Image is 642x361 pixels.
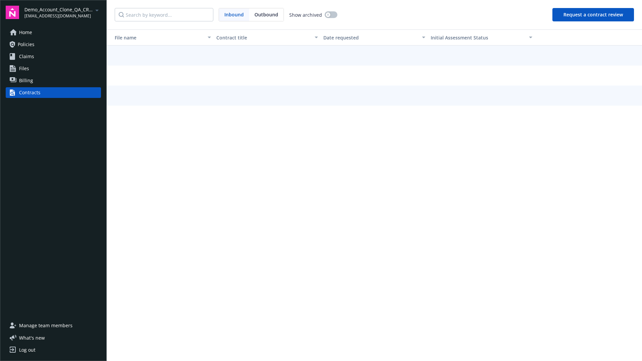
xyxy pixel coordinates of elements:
div: Toggle SortBy [431,34,525,41]
a: Files [6,63,101,74]
span: Claims [19,51,34,62]
a: Manage team members [6,320,101,331]
span: Show archived [289,11,322,18]
button: Demo_Account_Clone_QA_CR_Tests_Demo[EMAIL_ADDRESS][DOMAIN_NAME]arrowDropDown [24,6,101,19]
a: Home [6,27,101,38]
a: Contracts [6,87,101,98]
span: Home [19,27,32,38]
a: Policies [6,39,101,50]
span: Billing [19,75,33,86]
a: Billing [6,75,101,86]
div: File name [109,34,204,41]
span: What ' s new [19,334,45,341]
input: Search by keyword... [115,8,213,21]
span: Inbound [224,11,244,18]
span: Policies [18,39,34,50]
span: Demo_Account_Clone_QA_CR_Tests_Demo [24,6,93,13]
a: Claims [6,51,101,62]
span: Initial Assessment Status [431,34,488,41]
span: [EMAIL_ADDRESS][DOMAIN_NAME] [24,13,93,19]
span: Inbound [219,8,249,21]
span: Files [19,63,29,74]
span: Outbound [249,8,284,21]
button: Contract title [214,29,321,45]
span: Outbound [254,11,278,18]
span: Manage team members [19,320,73,331]
button: What's new [6,334,56,341]
div: Log out [19,345,35,355]
button: Request a contract review [552,8,634,21]
div: Contract title [216,34,311,41]
div: Date requested [323,34,418,41]
img: navigator-logo.svg [6,6,19,19]
div: Toggle SortBy [109,34,204,41]
a: arrowDropDown [93,6,101,14]
div: Contracts [19,87,40,98]
button: Date requested [321,29,428,45]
